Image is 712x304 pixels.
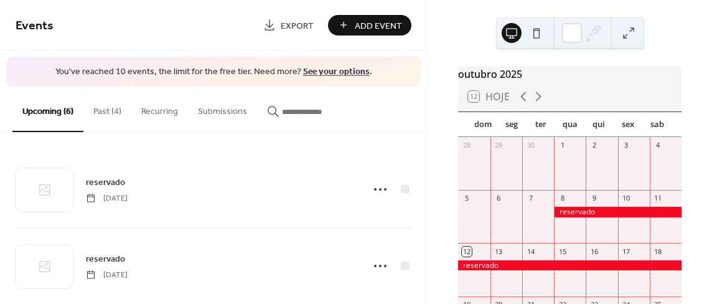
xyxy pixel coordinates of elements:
[555,112,584,137] div: qua
[303,64,370,80] a: See your options
[83,87,131,131] button: Past (4)
[526,247,535,256] div: 14
[494,194,504,203] div: 6
[462,247,471,256] div: 12
[12,87,83,132] button: Upcoming (6)
[589,194,599,203] div: 9
[622,141,631,150] div: 3
[458,260,682,271] div: reservado
[589,247,599,256] div: 16
[584,112,614,137] div: qui
[86,252,125,265] span: reservado
[558,247,567,256] div: 15
[554,207,682,217] div: reservado
[527,112,556,137] div: ter
[458,67,682,82] div: outubro 2025
[188,87,257,131] button: Submissions
[494,247,504,256] div: 13
[462,194,471,203] div: 5
[558,141,567,150] div: 1
[642,112,672,137] div: sab
[131,87,188,131] button: Recurring
[653,141,663,150] div: 4
[614,112,643,137] div: sex
[86,252,125,266] a: reservado
[653,194,663,203] div: 11
[468,112,497,137] div: dom
[281,19,314,32] span: Export
[86,192,128,204] span: [DATE]
[622,247,631,256] div: 17
[86,176,125,189] span: reservado
[558,194,567,203] div: 8
[86,175,125,189] a: reservado
[86,269,128,280] span: [DATE]
[526,194,535,203] div: 7
[526,141,535,150] div: 30
[462,141,471,150] div: 28
[19,66,408,78] span: You've reached 10 events, the limit for the free tier. Need more? .
[16,14,54,38] span: Events
[497,112,527,137] div: seg
[653,247,663,256] div: 18
[622,194,631,203] div: 10
[589,141,599,150] div: 2
[254,15,323,36] a: Export
[494,141,504,150] div: 29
